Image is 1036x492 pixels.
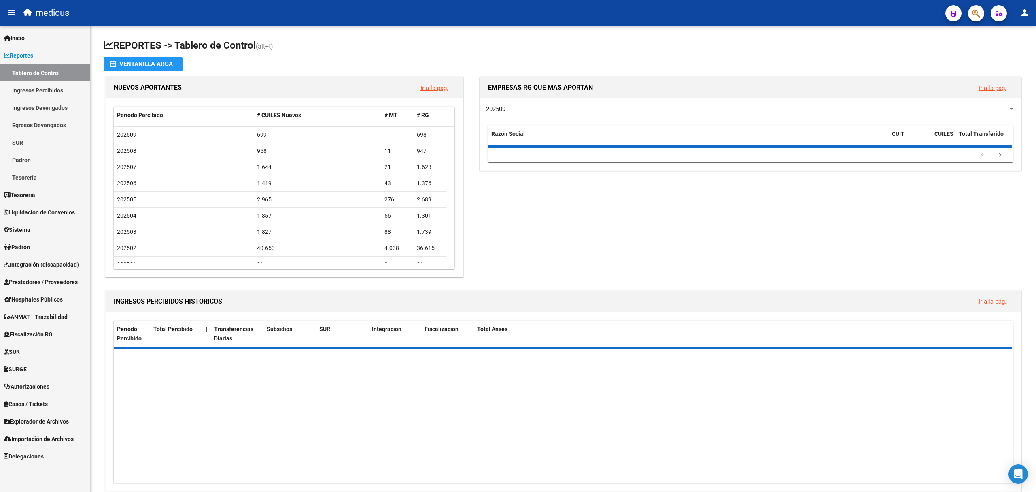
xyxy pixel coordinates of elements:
[972,80,1013,95] button: Ir a la pág.
[117,326,142,342] span: Período Percibido
[931,125,955,152] datatable-header-cell: CUILES
[384,146,410,156] div: 11
[4,190,35,199] span: Tesorería
[979,84,1006,92] a: Ir a la pág.
[486,105,505,113] span: 202509
[417,130,443,139] div: 698
[257,211,378,220] div: 1.357
[117,112,163,118] span: Período Percibido
[414,107,446,124] datatable-header-cell: # RG
[4,347,20,356] span: SUR
[4,260,79,269] span: Integración (discapacidad)
[369,321,421,347] datatable-header-cell: Integración
[114,83,182,91] span: NUEVOS APORTANTES
[257,179,378,188] div: 1.419
[114,321,150,347] datatable-header-cell: Período Percibido
[417,244,443,253] div: 36.615
[4,452,44,461] span: Delegaciones
[203,321,211,347] datatable-header-cell: |
[417,227,443,237] div: 1.739
[4,34,25,43] span: Inicio
[254,107,382,124] datatable-header-cell: # CUILES Nuevos
[117,180,136,186] span: 202506
[488,83,593,91] span: EMPRESAS RG QUE MAS APORTAN
[263,321,316,347] datatable-header-cell: Subsidios
[972,294,1013,309] button: Ir a la pág.
[104,57,183,71] button: Ventanilla ARCA
[117,196,136,203] span: 202505
[491,130,525,137] span: Razón Social
[417,211,443,220] div: 1.301
[934,130,953,137] span: CUILES
[992,151,1008,160] a: go to next page
[211,321,263,347] datatable-header-cell: Transferencias Diarias
[117,131,136,138] span: 202509
[104,39,1023,53] h1: REPORTES -> Tablero de Control
[1020,8,1030,17] mat-icon: person
[117,164,136,170] span: 202507
[4,434,74,443] span: Importación de Archivos
[384,211,410,220] div: 56
[417,112,429,118] span: # RG
[257,130,378,139] div: 699
[4,295,63,304] span: Hospitales Públicos
[4,225,30,234] span: Sistema
[1008,464,1028,484] div: Open Intercom Messenger
[117,229,136,235] span: 202503
[257,195,378,204] div: 2.965
[114,297,222,305] span: INGRESOS PERCIBIDOS HISTORICOS
[959,130,1004,137] span: Total Transferido
[316,321,369,347] datatable-header-cell: SUR
[4,51,33,60] span: Reportes
[257,244,378,253] div: 40.653
[384,130,410,139] div: 1
[384,195,410,204] div: 276
[4,400,48,409] span: Casos / Tickets
[117,245,136,251] span: 202502
[4,330,53,339] span: Fiscalización RG
[477,326,507,332] span: Total Anses
[150,321,203,347] datatable-header-cell: Total Percibido
[4,382,49,391] span: Autorizaciones
[889,125,931,152] datatable-header-cell: CUIT
[319,326,330,332] span: SUR
[256,43,273,50] span: (alt+t)
[4,243,30,252] span: Padrón
[417,179,443,188] div: 1.376
[384,227,410,237] div: 88
[4,278,78,287] span: Prestadores / Proveedores
[381,107,414,124] datatable-header-cell: # MT
[267,326,292,332] span: Subsidios
[384,163,410,172] div: 21
[117,261,136,267] span: 202501
[417,195,443,204] div: 2.689
[384,260,410,269] div: 0
[474,321,1004,347] datatable-header-cell: Total Anses
[117,148,136,154] span: 202508
[6,8,16,17] mat-icon: menu
[414,80,455,95] button: Ir a la pág.
[4,312,68,321] span: ANMAT - Trazabilidad
[384,244,410,253] div: 4.038
[417,146,443,156] div: 947
[257,227,378,237] div: 1.827
[257,260,378,269] div: 31
[974,151,990,160] a: go to previous page
[892,130,904,137] span: CUIT
[36,4,69,22] span: medicus
[420,84,448,92] a: Ir a la pág.
[117,212,136,219] span: 202504
[257,163,378,172] div: 1.644
[417,260,443,269] div: 31
[372,326,401,332] span: Integración
[384,112,397,118] span: # MT
[110,57,176,71] div: Ventanilla ARCA
[421,321,474,347] datatable-header-cell: Fiscalización
[955,125,1012,152] datatable-header-cell: Total Transferido
[384,179,410,188] div: 43
[114,107,254,124] datatable-header-cell: Período Percibido
[257,146,378,156] div: 958
[488,125,889,152] datatable-header-cell: Razón Social
[206,326,208,332] span: |
[425,326,459,332] span: Fiscalización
